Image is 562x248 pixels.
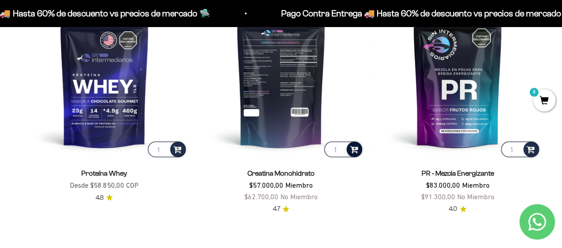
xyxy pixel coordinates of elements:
[81,169,127,177] a: Proteína Whey
[272,204,280,214] span: 4.7
[249,181,283,189] span: $57.000,00
[529,87,539,98] mark: 0
[96,193,104,203] span: 4.8
[272,204,289,214] a: 4.74.7 de 5.0 estrellas
[285,181,313,189] span: Miembro
[247,169,315,177] a: Creatina Monohidrato
[449,204,466,214] a: 4.04.0 de 5.0 estrellas
[449,204,457,214] span: 4.0
[229,6,522,20] p: Pago Contra Entrega 🚚 Hasta 60% de descuento vs precios de mercado 🛸
[96,193,113,203] a: 4.84.8 de 5.0 estrellas
[422,169,494,177] a: PR - Mezcla Energizante
[244,193,279,201] span: $62.700,00
[280,193,318,201] span: No Miembro
[421,193,455,201] span: $91.300,00
[462,181,490,189] span: Miembro
[457,193,494,201] span: No Miembro
[426,181,460,189] span: $83.000,00
[533,96,555,106] a: 0
[70,180,139,191] sale-price: Desde $58.850,00 COP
